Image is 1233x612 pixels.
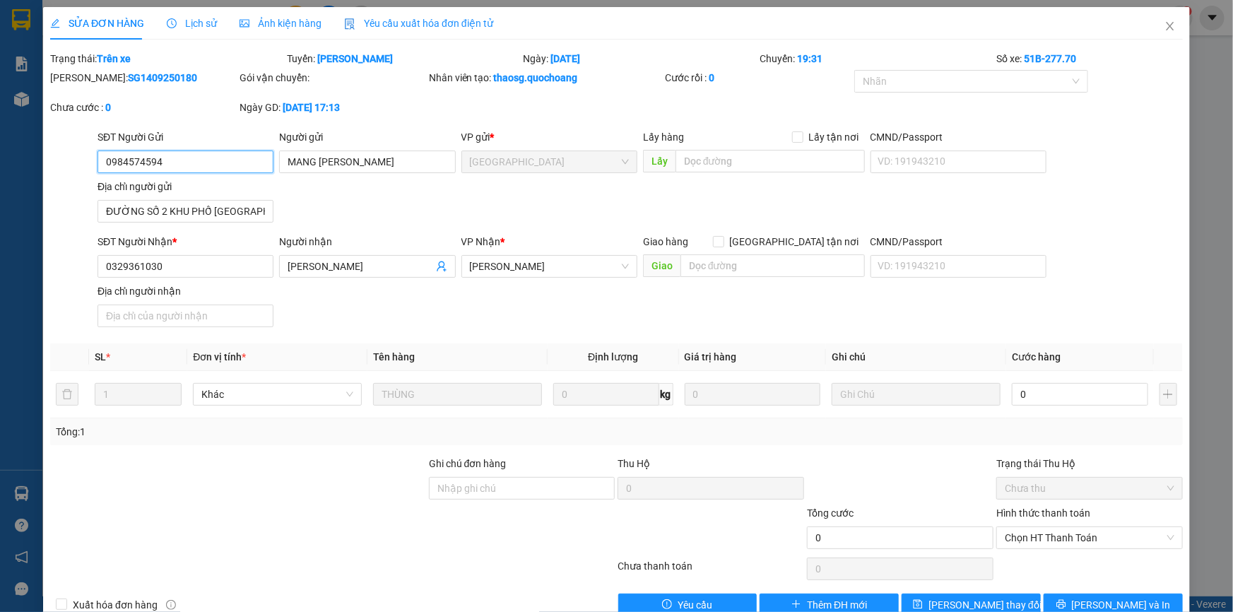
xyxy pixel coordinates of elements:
span: clock-circle [167,18,177,28]
b: 19:31 [797,53,822,64]
span: picture [240,18,249,28]
input: Địa chỉ của người nhận [98,305,273,327]
span: VP Nhận [461,236,501,247]
button: plus [1160,383,1177,406]
div: Chưa thanh toán [617,558,806,583]
div: Ngày: [522,51,759,66]
button: Close [1150,7,1190,47]
span: Ảnh kiện hàng [240,18,321,29]
div: [PERSON_NAME] [12,44,125,61]
input: VD: Bàn, Ghế [373,383,542,406]
span: edit [50,18,60,28]
b: SG1409250180 [128,72,197,83]
input: Dọc đường [680,254,865,277]
div: Cước rồi : [665,70,851,86]
div: [GEOGRAPHIC_DATA] [135,12,278,44]
div: Trạng thái Thu Hộ [996,456,1183,471]
span: plus [791,599,801,611]
span: Đơn vị tính [193,351,246,363]
span: SỬA ĐƠN HÀNG [50,18,144,29]
div: Người nhận [279,234,455,249]
span: Cao Lãnh [470,256,629,277]
span: Định lượng [588,351,638,363]
div: Gói vận chuyển: [240,70,426,86]
div: SĐT Người Gửi [98,129,273,145]
div: [PERSON_NAME] [12,12,125,44]
label: Ghi chú đơn hàng [429,458,507,469]
div: Địa chỉ người nhận [98,283,273,299]
div: CMND/Passport [871,129,1046,145]
span: Tổng cước [807,507,854,519]
div: 0938338898 [12,61,125,81]
div: Tổng: 1 [56,424,476,440]
div: VP gửi [461,129,637,145]
b: 0 [709,72,714,83]
span: user-add [436,261,447,272]
div: Tuyến: [285,51,522,66]
span: SL [95,351,106,363]
th: Ghi chú [826,343,1006,371]
span: [GEOGRAPHIC_DATA] tận nơi [724,234,865,249]
input: 0 [685,383,821,406]
b: [PERSON_NAME] [317,53,393,64]
span: Lấy tận nơi [803,129,865,145]
div: SĐT Người Nhận [98,234,273,249]
div: Địa chỉ người gửi [98,179,273,194]
div: DIỆU [135,44,278,61]
div: CMND/Passport [871,234,1046,249]
span: Yêu cầu xuất hóa đơn điện tử [344,18,493,29]
div: [PERSON_NAME]: [50,70,237,86]
div: Nhân viên tạo: [429,70,663,86]
span: Thu Hộ [618,458,650,469]
span: exclamation-circle [662,599,672,611]
input: Ghi Chú [832,383,1001,406]
span: info-circle [166,600,176,610]
span: Tên hàng [373,351,415,363]
div: Trạng thái: [49,51,285,66]
span: save [913,599,923,611]
img: icon [344,18,355,30]
span: Sài Gòn [470,151,629,172]
span: Lịch sử [167,18,217,29]
span: Cước hàng [1012,351,1061,363]
b: 51B-277.70 [1024,53,1076,64]
input: Dọc đường [676,150,865,172]
button: delete [56,383,78,406]
div: CMT8 P CAO LÃNH ĐỒNG THÁP [12,81,125,131]
span: Chưa thu [1005,478,1174,499]
div: Chưa cước : [50,100,237,115]
b: [DATE] 17:13 [283,102,340,113]
div: 0932536157 [135,61,278,81]
span: kg [659,383,673,406]
span: Giá trị hàng [685,351,737,363]
div: Người gửi [279,129,455,145]
input: Địa chỉ của người gửi [98,200,273,223]
span: close [1164,20,1176,32]
input: Ghi chú đơn hàng [429,477,615,500]
div: Chuyến: [758,51,995,66]
span: Gửi: [12,12,34,27]
b: 0 [105,102,111,113]
b: Trên xe [97,53,131,64]
b: thaosg.quochoang [494,72,578,83]
div: Ngày GD: [240,100,426,115]
span: Lấy [643,150,676,172]
span: Giao hàng [643,236,688,247]
span: Chọn HT Thanh Toán [1005,527,1174,548]
label: Hình thức thanh toán [996,507,1090,519]
div: Số xe: [995,51,1184,66]
span: Nhận: [135,12,169,27]
span: Lấy hàng [643,131,684,143]
b: [DATE] [551,53,581,64]
span: Khác [201,384,353,405]
span: Giao [643,254,680,277]
span: printer [1056,599,1066,611]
